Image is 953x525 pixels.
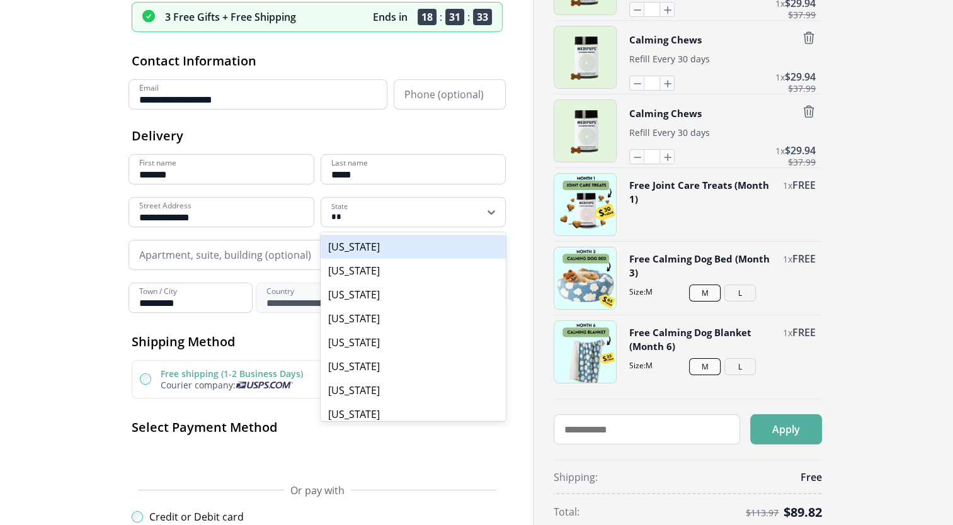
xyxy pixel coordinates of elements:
[440,10,442,24] span: :
[149,510,244,524] label: Credit or Debit card
[724,358,756,375] button: L
[445,9,464,25] span: 31
[775,145,785,157] span: 1 x
[783,179,792,191] span: 1 x
[132,127,183,144] span: Delivery
[746,508,779,518] span: $ 113.97
[629,286,816,297] span: Size: M
[783,327,792,339] span: 1 x
[321,235,506,259] div: [US_STATE]
[161,379,236,391] span: Courier company:
[467,10,470,24] span: :
[788,157,816,167] span: $ 37.99
[792,325,816,339] span: FREE
[785,144,816,157] span: $ 29.94
[629,53,710,65] span: Refill Every 30 days
[290,483,345,497] span: Or pay with
[750,414,822,444] button: Apply
[629,360,816,371] span: Size: M
[132,52,256,69] span: Contact Information
[629,178,777,206] button: Free Joint Care Treats (Month 1)
[132,419,503,436] h2: Select Payment Method
[554,321,616,383] img: Free Calming Dog Blanket (Month 6)
[792,178,816,192] span: FREE
[724,285,756,302] button: L
[373,10,408,24] p: Ends in
[629,104,702,121] button: Calming Chews
[132,446,503,471] iframe: Secure payment button frame
[554,100,616,162] img: Calming Chews
[161,368,303,380] label: Free shipping (1-2 Business Days)
[785,70,816,84] span: $ 29.94
[554,26,616,88] img: Calming Chews
[775,71,785,83] span: 1 x
[473,9,492,25] span: 33
[418,9,437,25] span: 18
[801,470,822,484] span: Free
[321,283,506,307] div: [US_STATE]
[165,10,296,24] p: 3 Free Gifts + Free Shipping
[629,325,777,353] button: Free Calming Dog Blanket (Month 6)
[321,378,506,402] div: [US_STATE]
[554,470,598,484] span: Shipping:
[629,252,777,279] button: Free Calming Dog Bed (Month 3)
[554,247,616,309] img: Free Calming Dog Bed (Month 3)
[321,354,506,378] div: [US_STATE]
[236,381,293,388] img: Usps courier company
[792,252,816,266] span: FREE
[788,84,816,94] span: $ 37.99
[629,31,702,48] button: Calming Chews
[784,504,822,521] span: $ 89.82
[132,333,503,350] h2: Shipping Method
[629,127,710,138] span: Refill Every 30 days
[321,307,506,330] div: [US_STATE]
[321,330,506,354] div: [US_STATE]
[554,174,616,235] img: Free Joint Care Treats (Month 1)
[554,505,579,519] span: Total:
[689,358,721,375] button: M
[321,259,506,283] div: [US_STATE]
[689,285,721,302] button: M
[321,402,506,426] div: [US_STATE]
[783,253,792,265] span: 1 x
[788,10,816,20] span: $ 37.99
